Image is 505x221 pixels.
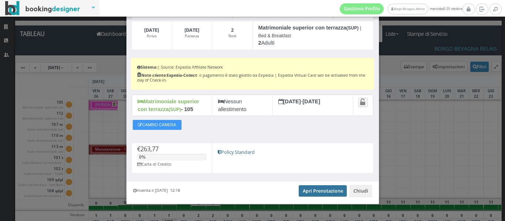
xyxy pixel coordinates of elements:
span: 263,77 [140,145,159,153]
b: [DATE] [184,27,199,33]
b: Matrimoniale superior con terrazza [138,99,199,112]
div: Adulti [253,21,373,50]
span: mercoledì, 01 ottobre [340,3,462,14]
h6: Inserita il [DATE] 12:18 [133,188,180,193]
a: Borgo Bevagna Admin [387,4,428,14]
b: Matrimoniale superior con terrazza [258,25,359,31]
b: [DATE] [144,27,159,33]
b: - 105 [181,106,193,112]
button: CAMBIO CAMERA [133,120,182,130]
div: 0% pagato [137,154,147,160]
small: Notti [228,34,236,38]
button: Chiudi [349,185,372,197]
a: Gestione Profilo [340,3,384,14]
b: [DATE] [278,99,301,104]
h6: : il pagamento è stato gestito da Expedia | Expedia Virtual Card will be activated from the day o... [137,73,368,83]
a: Attiva il blocco spostamento [358,98,367,107]
b: Note cliente: [137,72,167,78]
h5: Policy Standard [218,149,367,155]
b: [DATE] [302,99,320,104]
h6: | Source: Expedia Affiliate Network [137,65,368,70]
div: - [272,95,353,116]
b: 2 [231,27,234,33]
small: Arrivo [147,34,157,38]
small: Carta di Credito [137,161,171,167]
small: (SUP) [346,25,359,31]
b: Expedia-Collect [167,72,197,78]
small: | Bed & Breakfast [258,25,361,38]
b: Sistema: [137,64,157,70]
div: Nessun allestimento [212,95,272,116]
a: Apri Prenotazione [299,185,347,196]
span: € [137,145,159,153]
img: BookingDesigner.com [5,1,80,15]
small: Partenza [185,34,199,38]
small: (SUP) [169,107,181,112]
b: 2 [258,40,261,46]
